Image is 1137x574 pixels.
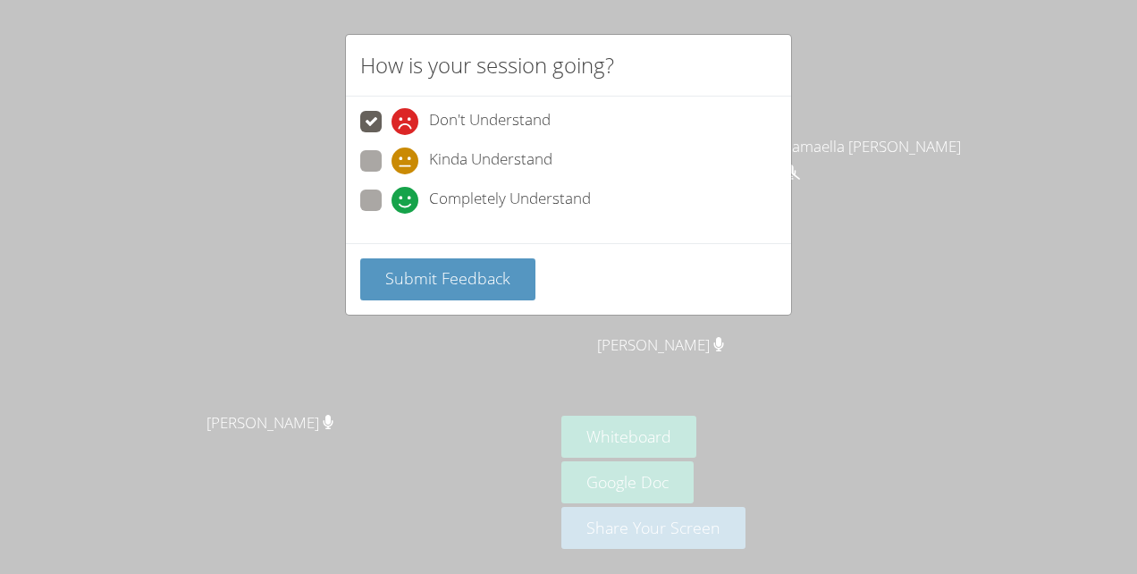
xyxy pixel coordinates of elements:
h2: How is your session going? [360,49,614,81]
button: Submit Feedback [360,258,535,300]
span: Submit Feedback [385,267,510,289]
span: Don't Understand [429,108,551,135]
span: Kinda Understand [429,148,552,174]
span: Completely Understand [429,187,591,214]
